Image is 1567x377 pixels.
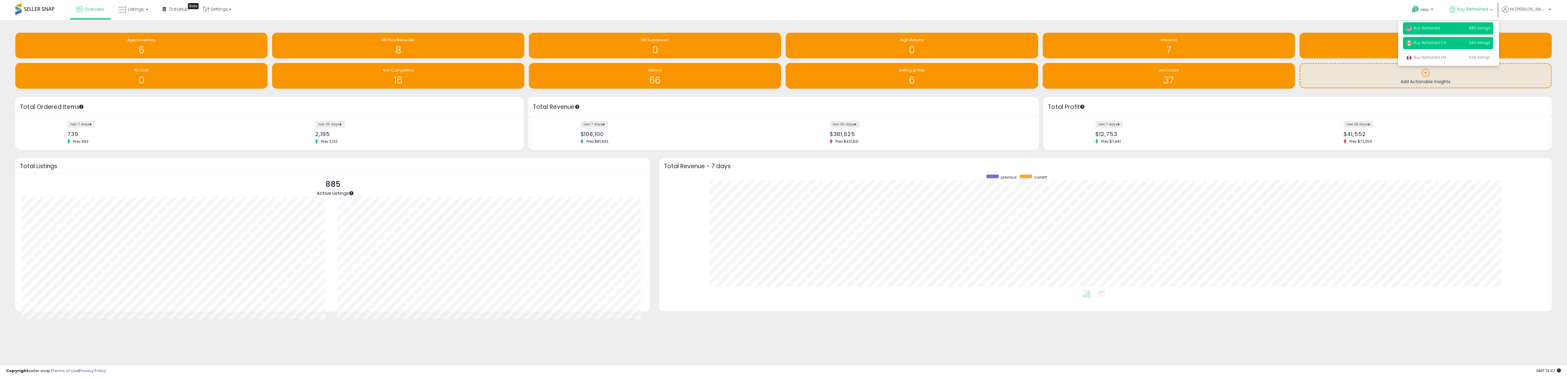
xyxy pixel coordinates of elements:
[67,131,265,137] div: 739
[1344,131,1541,137] div: $41,552
[583,139,611,144] span: Prev: $81,443
[20,103,519,111] h3: Total Ordered Items
[1406,40,1446,45] span: Buy Refreshed CA
[532,75,778,85] h1: 66
[1469,55,1490,60] span: 528 listings
[79,104,84,109] div: Tooltip anchor
[789,75,1035,85] h1: 6
[15,63,267,89] a: No Cost 0
[1406,55,1446,60] span: Buy Refreshed MX
[317,190,349,196] span: Active Listings
[1043,63,1295,89] a: zero orders 37
[1406,55,1412,61] img: mexico.png
[1469,40,1490,45] span: 249 listings
[272,63,524,89] a: Non Competitive 16
[1412,6,1419,13] i: Get Help
[899,68,925,73] span: Selling @ Max
[318,139,341,144] span: Prev: 2,123
[1046,75,1292,85] h1: 37
[70,139,92,144] span: Prev: 463
[1406,25,1412,31] img: usa.png
[1407,1,1439,20] a: Help
[529,33,781,58] a: BB Surpressed 0
[84,6,104,12] span: Overview
[169,6,189,12] span: DataHub
[18,75,264,85] h1: 0
[664,164,1547,168] h3: Total Revenue - 7 days
[786,33,1038,58] a: High Returns 0
[830,121,859,128] label: last 30 days
[1043,33,1295,58] a: Inbound 7
[20,164,645,168] h3: Total Listings
[1469,25,1490,31] span: 885 listings
[1098,139,1124,144] span: Prev: $7,441
[127,37,155,43] span: Aged Inventory
[67,121,95,128] label: last 7 days
[1095,121,1123,128] label: last 7 days
[1344,121,1373,128] label: last 30 days
[315,131,513,137] div: 2,195
[832,139,862,144] span: Prev: $421,931
[641,37,668,43] span: BB Surpressed
[317,179,349,190] p: 885
[581,131,779,137] div: $108,100
[1406,25,1440,31] span: Buy Refreshed
[648,68,662,73] span: restock
[1161,37,1177,43] span: Inbound
[1158,68,1179,73] span: zero orders
[349,190,354,196] div: Tooltip anchor
[532,45,778,55] h1: 0
[1510,6,1547,12] span: Hi [PERSON_NAME]
[1406,40,1412,46] img: canada.png
[1034,175,1047,180] span: current
[529,63,781,89] a: restock 66
[1048,103,1547,111] h3: Total Profit
[1401,79,1450,85] span: Add Actionable Insights
[1300,64,1551,87] a: Add Actionable Insights
[15,33,267,58] a: Aged Inventory 6
[188,3,199,9] div: Tooltip anchor
[830,131,1028,137] div: $381,625
[272,33,524,58] a: BB Price Below Min 8
[1095,131,1293,137] div: $12,753
[1300,33,1552,58] a: Needs to Reprice 0
[315,121,345,128] label: last 30 days
[383,68,414,73] span: Non Competitive
[1046,45,1292,55] h1: 7
[1303,45,1549,55] h1: 0
[900,37,924,43] span: High Returns
[1001,175,1017,180] span: previous
[134,68,149,73] span: No Cost
[1346,139,1375,144] span: Prev: $72,254
[581,121,608,128] label: last 7 days
[533,103,1034,111] h3: Total Revenue
[574,104,580,109] div: Tooltip anchor
[1457,6,1488,12] span: Buy Refreshed
[786,63,1038,89] a: Selling @ Max 6
[789,45,1035,55] h1: 0
[128,6,144,12] span: Listings
[1502,6,1551,20] a: Hi [PERSON_NAME]
[275,45,521,55] h1: 8
[275,75,521,85] h1: 16
[381,37,415,43] span: BB Price Below Min
[1421,7,1429,12] span: Help
[18,45,264,55] h1: 6
[1079,104,1085,109] div: Tooltip anchor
